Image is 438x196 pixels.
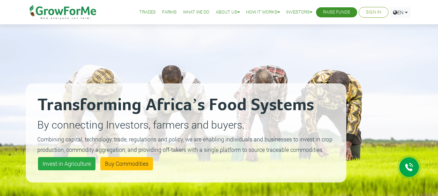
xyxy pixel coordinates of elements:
a: Buy Commodities [100,157,153,170]
small: Combining capital, technology, trade, regulations and policy, we are enabling individuals and bus... [37,136,332,153]
a: Trades [139,9,156,16]
a: Invest in Agriculture [38,157,95,170]
a: What We Do [183,9,209,16]
a: EN [390,7,411,18]
a: Sign In [366,9,381,16]
h2: Transforming Africa’s Food Systems [37,95,335,116]
a: Raise Funds [323,9,350,16]
a: Investors [286,9,312,16]
a: Farms [162,9,177,16]
p: By connecting Investors, farmers and buyers. [37,117,335,132]
a: How it Works [246,9,280,16]
a: About Us [216,9,240,16]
